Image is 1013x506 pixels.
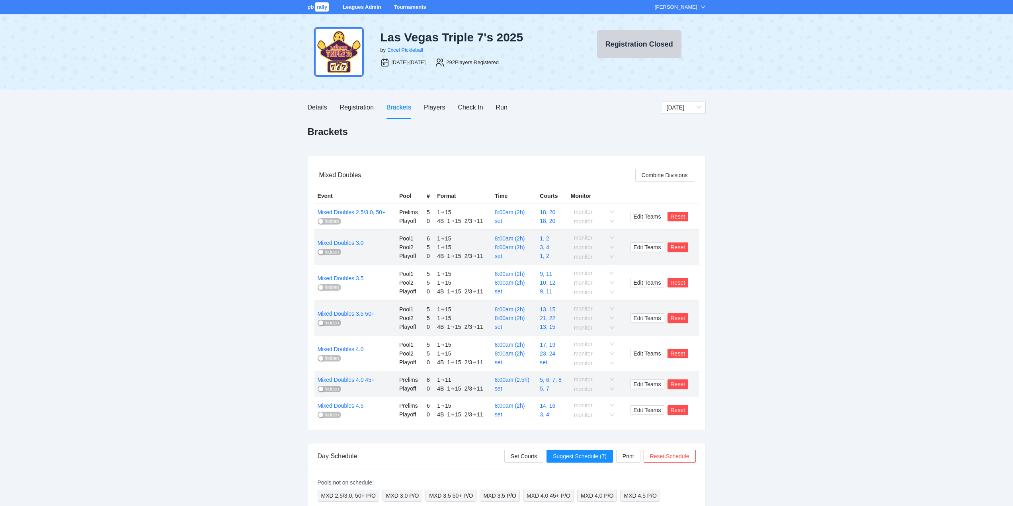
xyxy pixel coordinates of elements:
[437,340,440,349] div: 1
[540,324,555,330] a: 13, 15
[441,402,445,409] div: ➔
[455,252,461,260] div: 15
[318,240,364,246] a: Mixed Doubles 3.0
[447,287,450,296] div: 1
[308,4,330,10] a: pbrally
[445,305,451,314] div: 15
[495,359,502,365] a: set
[472,288,476,295] div: ➔
[668,278,689,287] button: Reset
[399,287,420,296] div: Playoff
[495,350,525,357] a: 8:00am (2h)
[495,402,525,409] a: 8:00am (2h)
[427,314,431,322] div: 5
[318,311,375,317] a: Mixed Doubles 3.5 50+
[455,384,461,393] div: 15
[399,349,420,358] div: Pool2
[644,450,696,463] button: Reset Schedule
[447,410,450,419] div: 1
[540,244,549,250] a: 3, 4
[540,306,555,313] a: 13, 15
[441,244,445,250] div: ➔
[427,287,431,296] div: 0
[325,320,339,326] span: hidden
[318,490,379,502] div: MXD 2.5/3.0, 50+ P/O
[671,278,685,287] span: Reset
[308,125,348,138] h1: Brackets
[437,384,444,393] div: 4B
[399,375,420,384] div: Prelims
[540,209,555,215] a: 18, 20
[445,270,451,278] div: 15
[427,217,431,225] div: 0
[540,411,549,418] a: 3, 4
[620,490,660,502] div: MXD 4.5 P/O
[308,102,327,112] div: Details
[597,30,681,58] button: Registration Closed
[325,249,339,255] span: hidden
[427,191,431,200] div: #
[671,380,685,389] span: Reset
[540,402,555,409] a: 14, 16
[437,234,440,243] div: 1
[523,490,574,502] div: MXD 4.0 45+ P/O
[630,313,664,323] button: Edit Teams
[465,410,472,419] div: 2/3
[455,322,461,331] div: 15
[495,253,502,259] a: set
[451,288,455,295] div: ➔
[634,278,661,287] span: Edit Teams
[630,278,664,287] button: Edit Teams
[445,314,451,322] div: 15
[630,242,664,252] button: Edit Teams
[445,375,451,384] div: 11
[427,410,431,419] div: 0
[455,287,461,296] div: 15
[427,234,431,243] div: 6
[445,340,451,349] div: 15
[399,384,420,393] div: Playoff
[399,278,420,287] div: Pool2
[399,314,420,322] div: Pool2
[472,324,476,330] div: ➔
[319,164,635,186] div: Mixed Doubles
[477,287,483,296] div: 11
[447,217,450,225] div: 1
[399,234,420,243] div: Pool1
[437,270,440,278] div: 1
[399,401,420,410] div: Prelims
[451,218,455,224] div: ➔
[495,385,502,392] a: set
[671,406,685,414] span: Reset
[441,315,445,321] div: ➔
[325,386,339,392] span: hidden
[325,218,339,225] span: hidden
[477,322,483,331] div: 11
[465,384,472,393] div: 2/3
[340,102,373,112] div: Registration
[472,218,476,224] div: ➔
[318,346,364,352] a: Mixed Doubles 4.0
[496,102,507,112] div: Run
[325,355,339,361] span: hidden
[441,377,445,383] div: ➔
[437,243,440,252] div: 1
[399,217,420,225] div: Playoff
[437,252,444,260] div: 4B
[630,405,664,415] button: Edit Teams
[504,450,543,463] button: Set Courts
[495,288,502,295] a: set
[325,284,339,291] span: hidden
[447,322,450,331] div: 1
[318,209,386,215] a: Mixed Doubles 2.5/3.0, 50+
[623,452,634,461] span: Print
[671,212,685,221] span: Reset
[630,212,664,221] button: Edit Teams
[318,191,393,200] div: Event
[495,315,525,321] a: 8:00am (2h)
[437,217,444,225] div: 4B
[437,314,440,322] div: 1
[477,410,483,419] div: 11
[495,191,533,200] div: Time
[383,490,422,502] div: MXD 3.0 P/O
